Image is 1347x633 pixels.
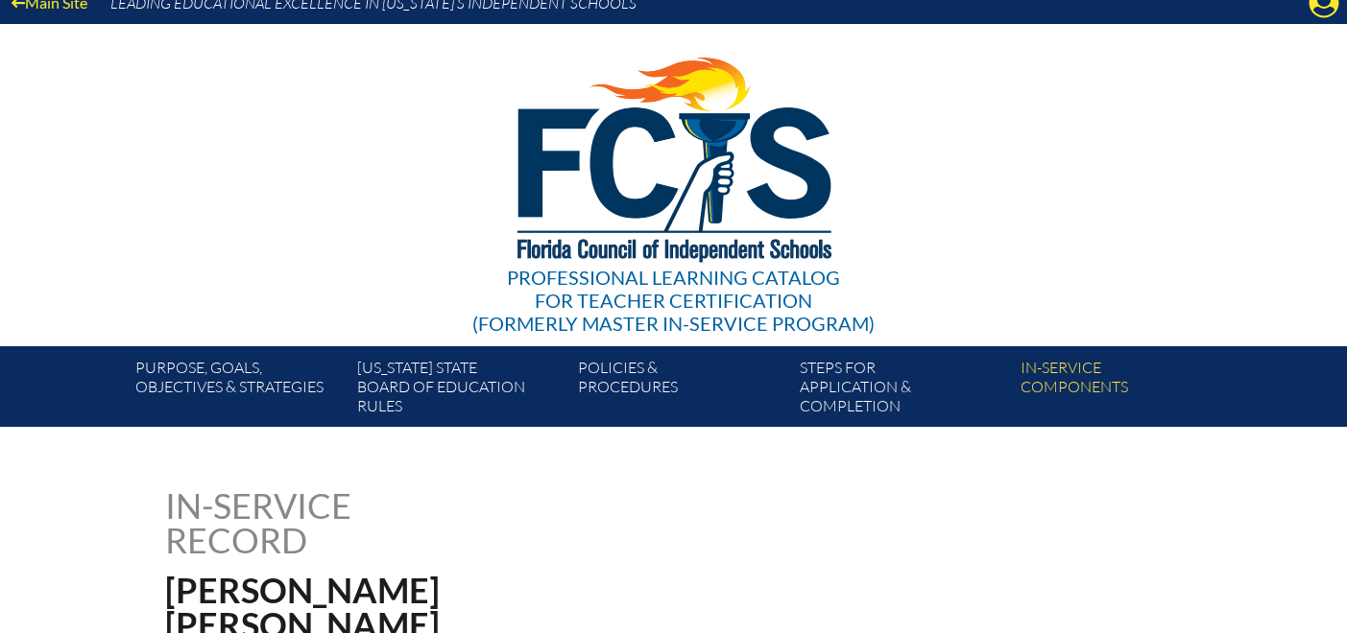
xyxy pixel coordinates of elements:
div: Professional Learning Catalog (formerly Master In-service Program) [472,266,875,335]
span: for Teacher Certification [535,289,812,312]
a: Steps forapplication & completion [792,354,1013,427]
h1: In-service record [165,488,552,557]
a: Professional Learning Catalog for Teacher Certification(formerly Master In-service Program) [465,20,882,339]
a: Policies &Procedures [570,354,791,427]
a: In-servicecomponents [1013,354,1234,427]
a: Purpose, goals,objectives & strategies [128,354,349,427]
a: [US_STATE] StateBoard of Education rules [349,354,570,427]
img: FCISlogo221.eps [475,24,872,286]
